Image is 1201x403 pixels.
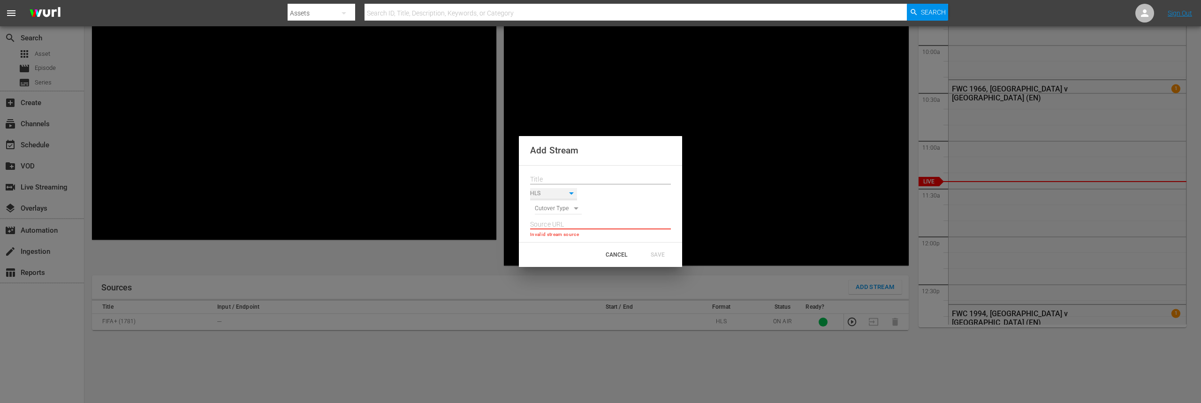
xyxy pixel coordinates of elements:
[530,173,671,187] input: Title
[596,246,637,263] button: CANCEL
[6,8,17,19] span: menu
[530,145,578,156] span: Add Stream
[1168,9,1192,17] a: Sign Out
[535,203,582,216] div: Cutover Type
[530,188,577,201] div: HLS
[637,246,678,263] button: SAVE
[921,4,946,21] span: Search
[530,218,671,232] input: Source URL
[530,231,671,239] p: Invalid stream source
[23,2,68,24] img: ans4CAIJ8jUAAAAAAAAAAAAAAAAAAAAAAAAgQb4GAAAAAAAAAAAAAAAAAAAAAAAAJMjXAAAAAAAAAAAAAAAAAAAAAAAAgAT5G...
